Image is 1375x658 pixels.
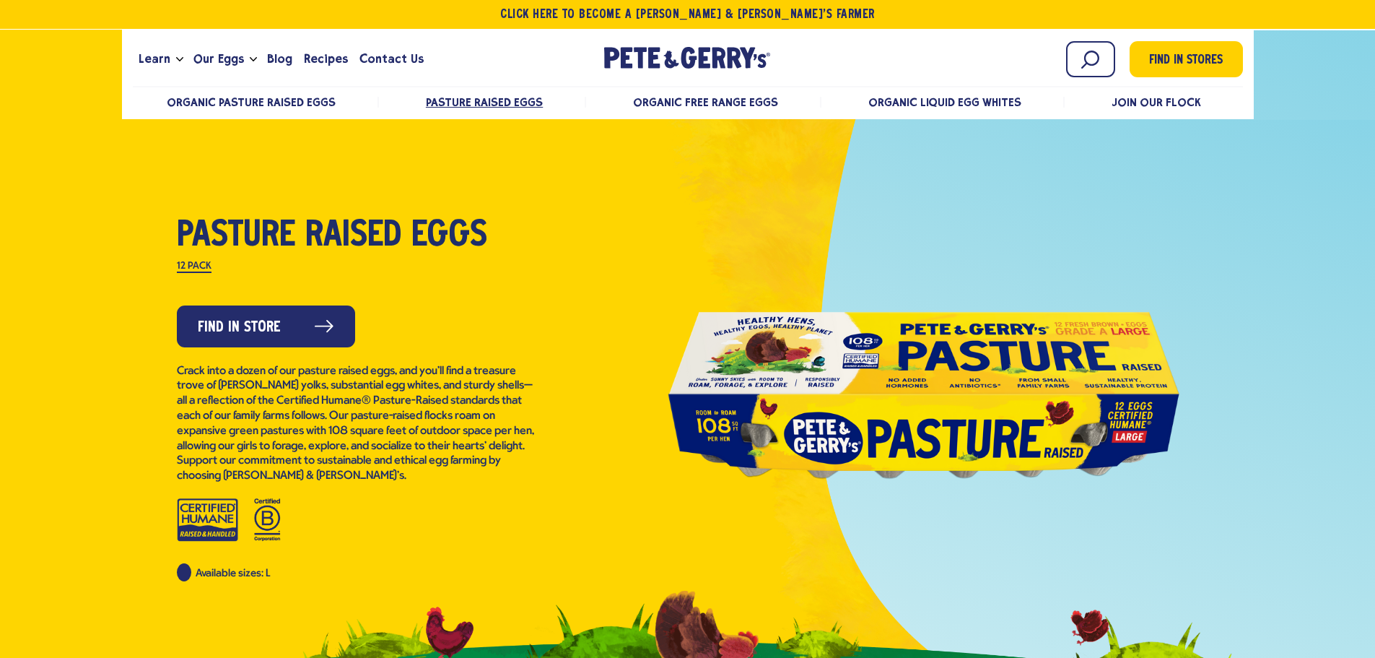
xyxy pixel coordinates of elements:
span: Find in Store [198,316,281,339]
span: Learn [139,50,170,68]
span: Our Eggs [193,50,244,68]
a: Contact Us [354,40,429,79]
label: 12 Pack [177,261,211,273]
span: Find in Stores [1149,51,1223,71]
a: Learn [133,40,176,79]
span: Recipes [304,50,348,68]
a: Our Eggs [188,40,250,79]
h1: Pasture Raised Eggs [177,217,538,255]
button: Open the dropdown menu for Learn [176,57,183,62]
a: Blog [261,40,298,79]
a: Organic Pasture Raised Eggs [167,95,336,109]
input: Search [1066,41,1115,77]
nav: desktop product menu [133,86,1243,117]
a: Join Our Flock [1112,95,1201,109]
button: Open the dropdown menu for Our Eggs [250,57,257,62]
span: Contact Us [359,50,424,68]
a: Find in Stores [1130,41,1243,77]
a: Recipes [298,40,354,79]
span: Available sizes: L [196,568,270,579]
a: Find in Store [177,306,355,347]
p: Crack into a dozen of our pasture raised eggs, and you’ll find a treasure trove of [PERSON_NAME] ... [177,364,538,484]
a: Organic Liquid Egg Whites [868,95,1022,109]
a: Pasture Raised Eggs [426,95,543,109]
span: Blog [267,50,292,68]
a: Organic Free Range Eggs [633,95,778,109]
